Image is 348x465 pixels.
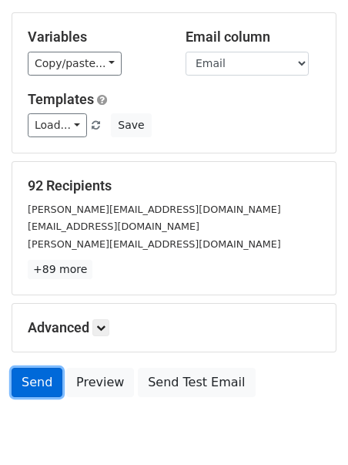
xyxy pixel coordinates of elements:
small: [PERSON_NAME][EMAIL_ADDRESS][DOMAIN_NAME] [28,238,281,250]
a: +89 more [28,260,92,279]
a: Templates [28,91,94,107]
button: Save [111,113,151,137]
small: [PERSON_NAME][EMAIL_ADDRESS][DOMAIN_NAME] [28,204,281,215]
a: Send [12,368,62,397]
h5: Advanced [28,319,320,336]
a: Copy/paste... [28,52,122,76]
iframe: Chat Widget [271,391,348,465]
h5: Variables [28,29,162,45]
h5: Email column [186,29,320,45]
a: Send Test Email [138,368,255,397]
a: Preview [66,368,134,397]
h5: 92 Recipients [28,177,320,194]
small: [EMAIL_ADDRESS][DOMAIN_NAME] [28,221,199,232]
a: Load... [28,113,87,137]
